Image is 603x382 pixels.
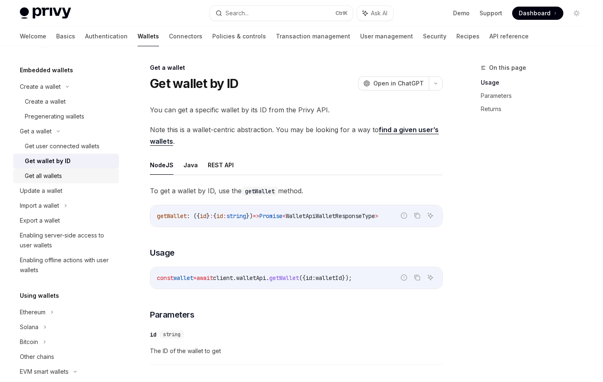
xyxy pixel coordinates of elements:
span: walletApi [236,274,266,282]
span: Ask AI [371,9,387,17]
span: string [163,331,180,338]
span: > [375,212,378,220]
div: Create a wallet [25,97,66,107]
a: Demo [453,9,470,17]
span: id [216,212,223,220]
span: : [223,212,226,220]
div: Update a wallet [20,186,62,196]
a: Get wallet by ID [13,154,119,168]
button: Open in ChatGPT [358,76,429,90]
button: Copy the contents from the code block [412,272,423,283]
button: Copy the contents from the code block [412,210,423,221]
button: Toggle dark mode [570,7,583,20]
div: Get wallet by ID [25,156,71,166]
span: . [266,274,269,282]
a: Dashboard [512,7,563,20]
span: On this page [489,63,526,73]
div: Enabling offline actions with user wallets [20,255,114,275]
span: => [253,212,259,220]
span: getWallet [157,212,187,220]
span: }) [246,212,253,220]
div: Get all wallets [25,171,62,181]
a: Support [480,9,502,17]
span: getWallet [269,274,299,282]
span: ({ [299,274,306,282]
a: Get all wallets [13,168,119,183]
span: Promise [259,212,283,220]
button: NodeJS [150,155,173,175]
a: Pregenerating wallets [13,109,119,124]
div: Search... [226,8,249,18]
button: Ask AI [425,210,436,221]
div: Bitcoin [20,337,38,347]
img: light logo [20,7,71,19]
a: Security [423,26,446,46]
a: Enabling server-side access to user wallets [13,228,119,253]
a: Create a wallet [13,94,119,109]
a: API reference [489,26,529,46]
a: Transaction management [276,26,350,46]
h5: Embedded wallets [20,65,73,75]
span: . [233,274,236,282]
a: Recipes [456,26,480,46]
span: { [213,212,216,220]
button: Ask AI [425,272,436,283]
button: Report incorrect code [399,210,409,221]
div: Other chains [20,352,54,362]
span: Ctrl K [335,10,348,17]
button: Java [183,155,198,175]
a: Update a wallet [13,183,119,198]
a: Enabling offline actions with user wallets [13,253,119,278]
div: Ethereum [20,307,45,317]
span: You can get a specific wallet by its ID from the Privy API. [150,104,443,116]
span: string [226,212,246,220]
a: Basics [56,26,75,46]
span: WalletApiWalletResponseType [286,212,375,220]
h5: Using wallets [20,291,59,301]
button: Ask AI [357,6,393,21]
div: Get user connected wallets [25,141,100,151]
span: Parameters [150,309,194,320]
button: REST API [208,155,234,175]
div: Export a wallet [20,216,60,225]
div: id [150,330,157,339]
div: EVM smart wallets [20,367,69,377]
a: Policies & controls [212,26,266,46]
span: Dashboard [519,9,551,17]
a: Wallets [138,26,159,46]
a: Usage [481,76,590,89]
span: } [207,212,210,220]
button: Search...CtrlK [210,6,353,21]
a: Welcome [20,26,46,46]
a: Other chains [13,349,119,364]
span: id: [306,274,316,282]
div: Pregenerating wallets [25,112,84,121]
span: walletId [316,274,342,282]
a: Connectors [169,26,202,46]
a: Authentication [85,26,128,46]
span: id [200,212,207,220]
span: Note this is a wallet-centric abstraction. You may be looking for a way to . [150,124,443,147]
a: User management [360,26,413,46]
span: const [157,274,173,282]
span: client [213,274,233,282]
a: Parameters [481,89,590,102]
a: Export a wallet [13,213,119,228]
span: To get a wallet by ID, use the method. [150,185,443,197]
a: Get user connected wallets [13,139,119,154]
span: = [193,274,197,282]
div: Enabling server-side access to user wallets [20,230,114,250]
button: Report incorrect code [399,272,409,283]
div: Solana [20,322,38,332]
div: Get a wallet [20,126,52,136]
span: < [283,212,286,220]
span: The ID of the wallet to get [150,346,443,356]
div: Create a wallet [20,82,61,92]
h1: Get wallet by ID [150,76,238,91]
code: getWallet [242,187,278,196]
div: Get a wallet [150,64,443,72]
span: }); [342,274,352,282]
a: Returns [481,102,590,116]
span: : [210,212,213,220]
span: Usage [150,247,175,259]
